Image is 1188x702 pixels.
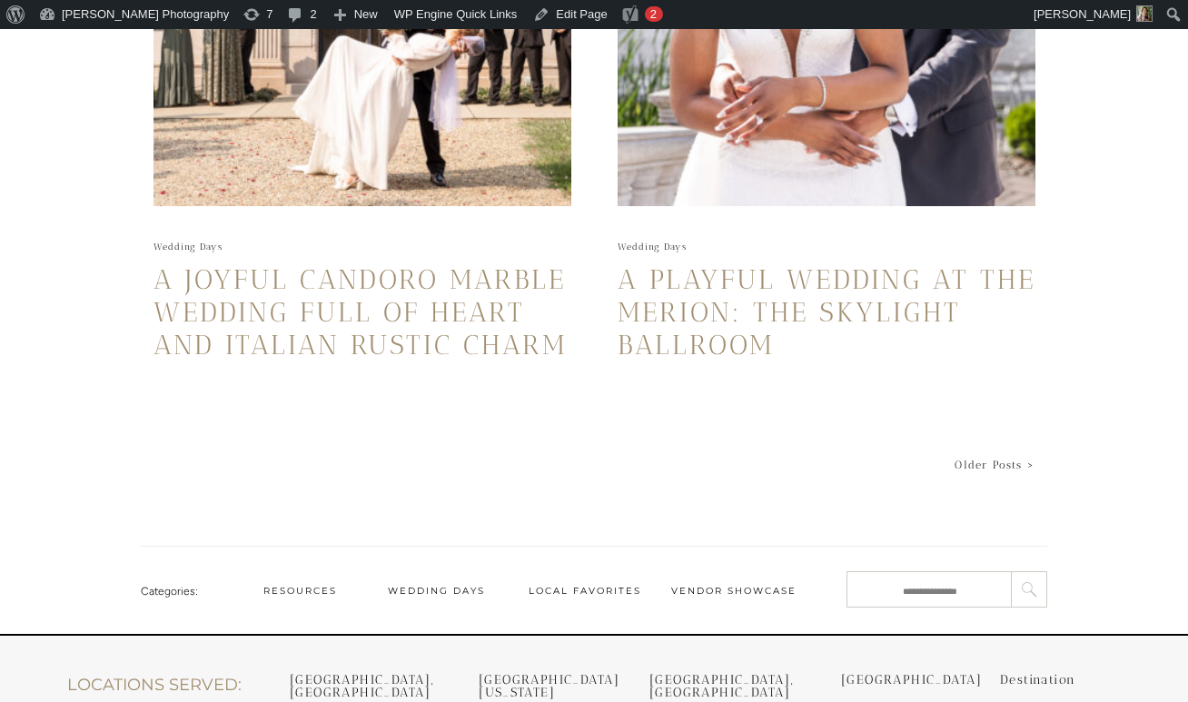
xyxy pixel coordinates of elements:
[371,584,501,598] a: Wedding Days
[244,584,355,598] a: Resources
[528,584,642,598] a: Local Favorites
[1034,7,1131,21] span: [PERSON_NAME]
[141,582,219,599] div: Categories:
[618,242,687,252] a: Wedding Days
[618,263,1035,361] a: A Playful Wedding at The Merion: The Skylight Ballroom
[670,584,797,598] a: Vendor Showcase
[153,263,568,361] a: A Joyful Candoro Marble Wedding Full of Heart and Italian Rustic Charm
[1000,674,1103,691] h3: Destination
[650,7,657,21] span: 2
[153,242,223,252] a: Wedding Days
[841,674,958,691] h3: [GEOGRAPHIC_DATA]
[290,674,437,691] a: [GEOGRAPHIC_DATA], [GEOGRAPHIC_DATA]
[479,674,608,691] h3: [GEOGRAPHIC_DATA][US_STATE]
[955,459,1035,471] a: Older Posts >
[649,674,799,691] a: [GEOGRAPHIC_DATA], [GEOGRAPHIC_DATA]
